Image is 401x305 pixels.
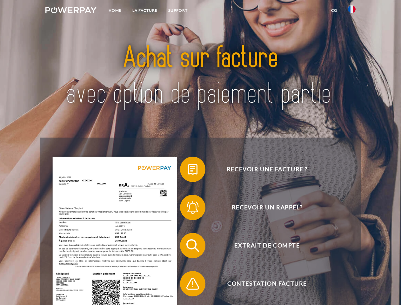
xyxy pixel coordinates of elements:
[180,195,345,220] button: Recevoir un rappel?
[189,195,345,220] span: Recevoir un rappel?
[61,30,340,122] img: title-powerpay_fr.svg
[189,271,345,296] span: Contestation Facture
[163,5,193,16] a: Support
[189,157,345,182] span: Recevoir une facture ?
[185,238,201,254] img: qb_search.svg
[180,157,345,182] button: Recevoir une facture ?
[180,271,345,296] button: Contestation Facture
[45,7,97,13] img: logo-powerpay-white.svg
[185,161,201,177] img: qb_bill.svg
[103,5,127,16] a: Home
[180,233,345,258] button: Extrait de compte
[189,233,345,258] span: Extrait de compte
[185,200,201,215] img: qb_bell.svg
[348,5,356,13] img: fr
[127,5,163,16] a: LA FACTURE
[185,276,201,292] img: qb_warning.svg
[326,5,343,16] a: CG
